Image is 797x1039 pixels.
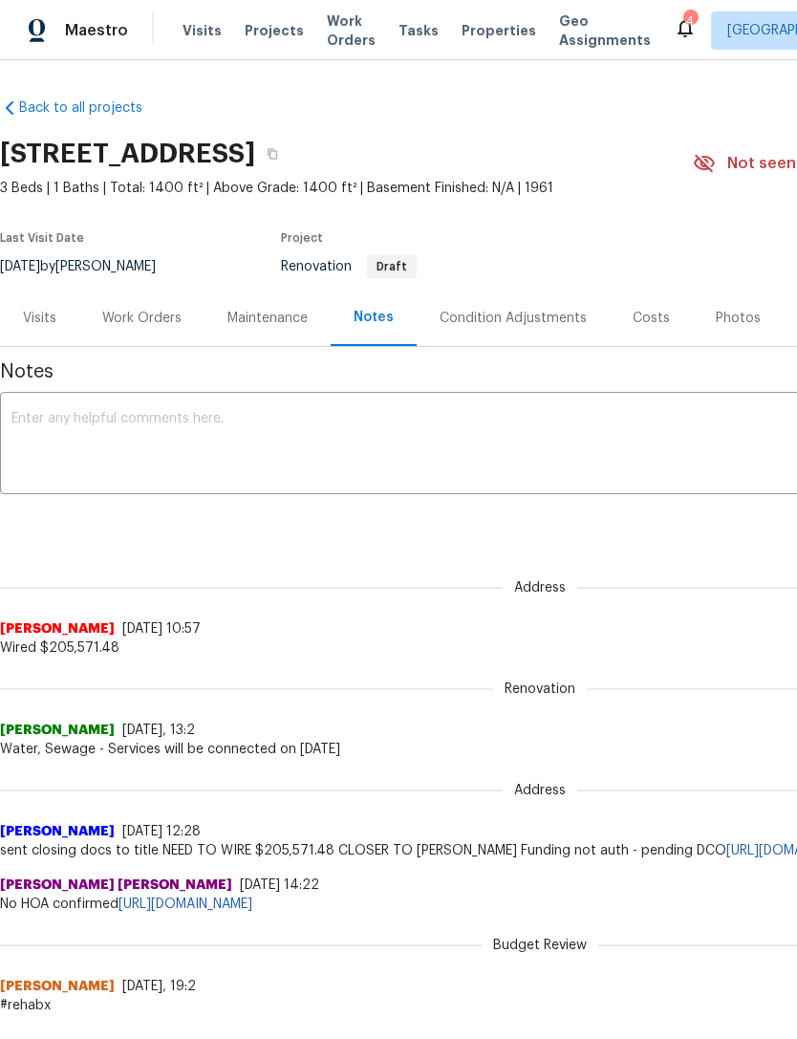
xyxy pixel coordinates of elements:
[354,308,394,327] div: Notes
[65,21,128,40] span: Maestro
[327,11,376,50] span: Work Orders
[559,11,651,50] span: Geo Assignments
[281,232,323,244] span: Project
[245,21,304,40] span: Projects
[716,309,761,328] div: Photos
[281,260,417,273] span: Renovation
[122,825,201,838] span: [DATE] 12:28
[462,21,536,40] span: Properties
[255,137,290,171] button: Copy Address
[683,11,697,31] div: 4
[503,781,577,800] span: Address
[440,309,587,328] div: Condition Adjustments
[227,309,308,328] div: Maintenance
[493,680,587,699] span: Renovation
[369,261,415,272] span: Draft
[183,21,222,40] span: Visits
[23,309,56,328] div: Visits
[633,309,670,328] div: Costs
[122,724,195,737] span: [DATE], 13:2
[240,878,319,892] span: [DATE] 14:22
[118,898,252,911] a: [URL][DOMAIN_NAME]
[503,578,577,597] span: Address
[398,24,439,37] span: Tasks
[102,309,182,328] div: Work Orders
[482,936,598,955] span: Budget Review
[122,622,201,636] span: [DATE] 10:57
[122,980,196,993] span: [DATE], 19:2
